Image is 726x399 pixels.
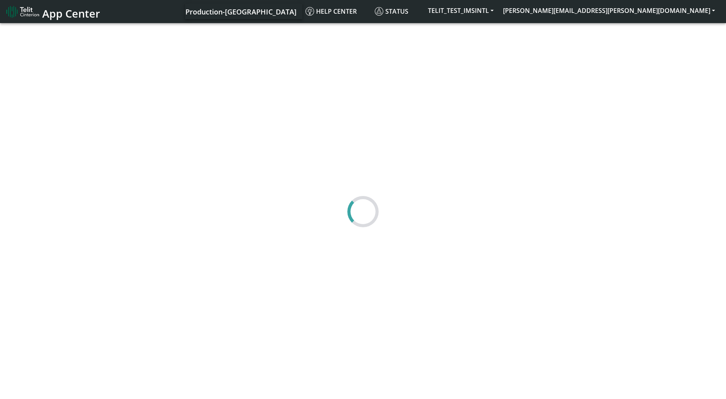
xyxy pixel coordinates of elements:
img: status.svg [375,7,383,16]
img: logo-telit-cinterion-gw-new.png [6,5,39,18]
span: Status [375,7,408,16]
img: knowledge.svg [305,7,314,16]
button: [PERSON_NAME][EMAIL_ADDRESS][PERSON_NAME][DOMAIN_NAME] [498,4,720,18]
span: Help center [305,7,357,16]
span: App Center [42,6,100,21]
span: Production-[GEOGRAPHIC_DATA] [185,7,297,16]
a: Your current platform instance [185,4,296,19]
a: App Center [6,3,99,20]
a: Status [372,4,423,19]
button: TELIT_TEST_IMSINTL [423,4,498,18]
a: Help center [302,4,372,19]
